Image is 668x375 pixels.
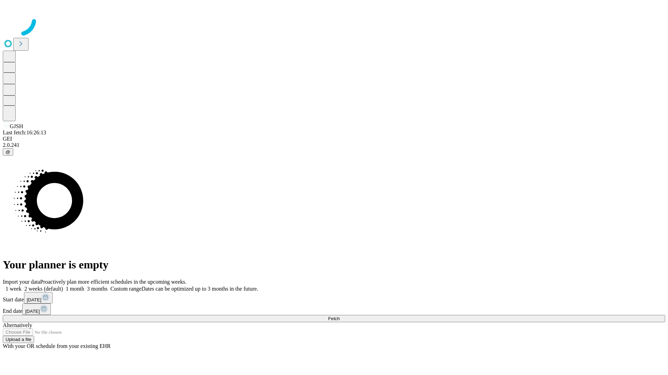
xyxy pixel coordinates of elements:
[25,309,40,314] span: [DATE]
[6,286,22,292] span: 1 week
[3,292,665,303] div: Start date
[87,286,108,292] span: 3 months
[3,279,40,285] span: Import your data
[66,286,84,292] span: 1 month
[24,292,53,303] button: [DATE]
[142,286,258,292] span: Dates can be optimized up to 3 months in the future.
[3,258,665,271] h1: Your planner is empty
[3,142,665,148] div: 2.0.241
[328,316,340,321] span: Fetch
[6,149,10,155] span: @
[27,297,41,302] span: [DATE]
[24,286,63,292] span: 2 weeks (default)
[3,322,32,328] span: Alternatively
[3,148,13,156] button: @
[22,303,51,315] button: [DATE]
[3,315,665,322] button: Fetch
[40,279,186,285] span: Proactively plan more efficient schedules in the upcoming weeks.
[3,336,34,343] button: Upload a file
[3,343,111,349] span: With your OR schedule from your existing EHR
[10,123,23,129] span: GJSH
[110,286,141,292] span: Custom range
[3,303,665,315] div: End date
[3,136,665,142] div: GEI
[3,130,46,135] span: Last fetch: 16:26:13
